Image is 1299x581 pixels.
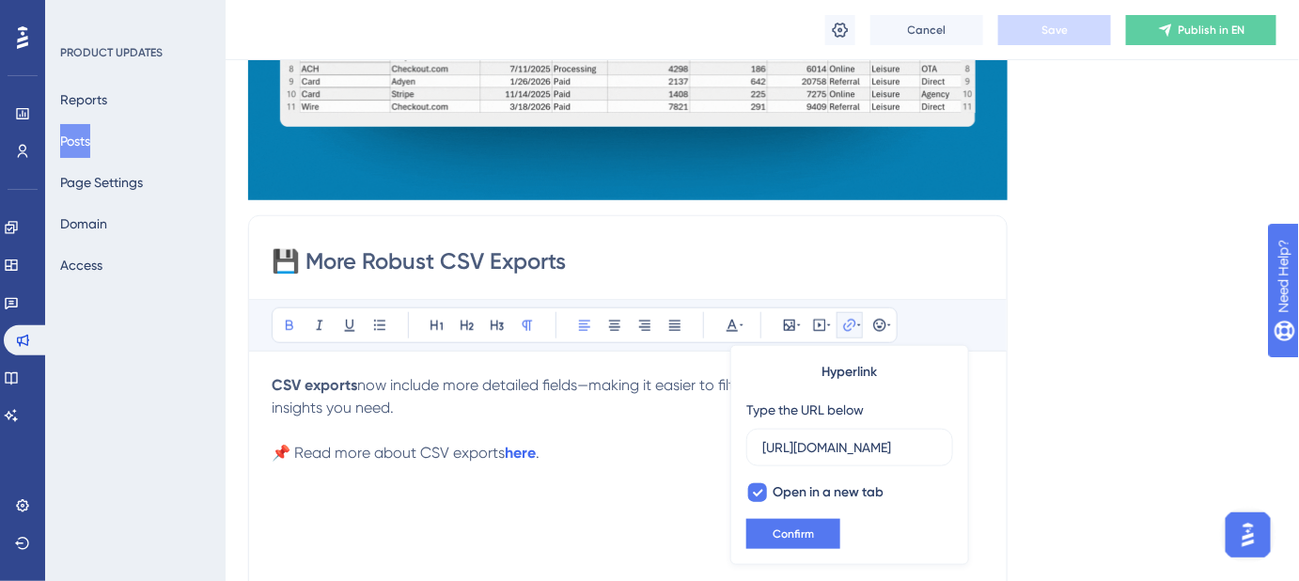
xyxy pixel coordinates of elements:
[746,399,864,421] div: Type the URL below
[60,248,102,282] button: Access
[60,207,107,241] button: Domain
[60,124,90,158] button: Posts
[762,437,937,458] input: Type the value
[1126,15,1276,45] button: Publish in EN
[773,526,814,542] span: Confirm
[536,444,540,462] span: .
[272,246,984,276] input: Post Title
[870,15,983,45] button: Cancel
[44,5,117,27] span: Need Help?
[773,481,884,504] span: Open in a new tab
[908,23,947,38] span: Cancel
[1041,23,1068,38] span: Save
[272,376,357,394] strong: CSV exports
[1179,23,1245,38] span: Publish in EN
[505,444,536,462] a: here
[998,15,1111,45] button: Save
[746,519,840,549] button: Confirm
[60,83,107,117] button: Reports
[272,376,951,416] span: now include more detailed fields—making it easier to filter, analyze, and get exactly the insight...
[1220,507,1276,563] iframe: UserGuiding AI Assistant Launcher
[272,444,505,462] span: 📌 Read more about CSV exports
[60,45,163,60] div: PRODUCT UPDATES
[822,361,878,384] span: Hyperlink
[60,165,143,199] button: Page Settings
